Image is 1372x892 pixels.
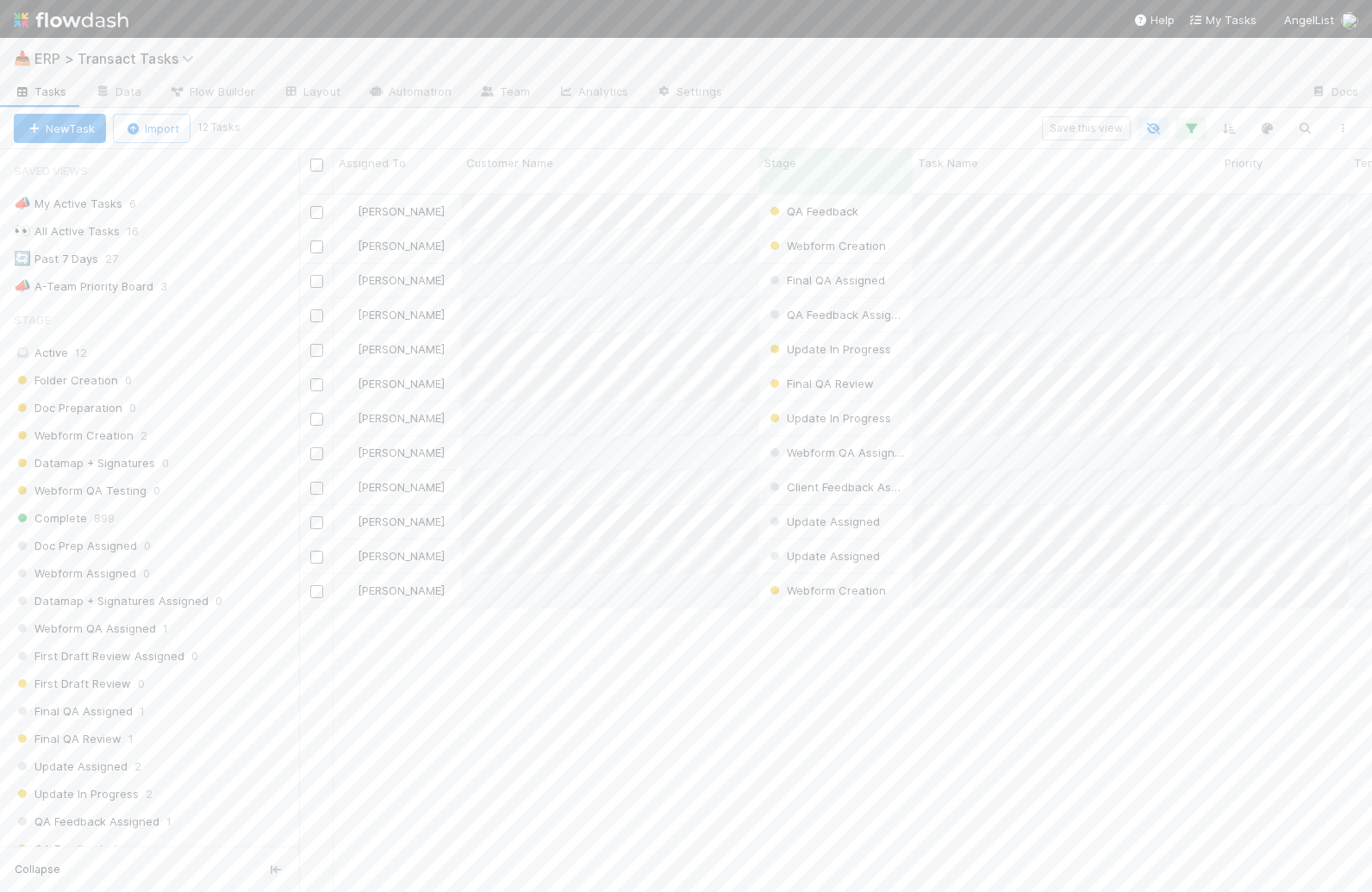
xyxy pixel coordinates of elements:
[310,585,323,598] input: Toggle Row Selected
[766,409,891,427] div: Update In Progress
[1225,154,1263,172] span: Priority
[146,783,153,805] span: 2
[358,549,445,563] span: [PERSON_NAME]
[766,547,880,565] div: Update Assigned
[766,480,927,494] span: Client Feedback Assigned
[358,377,445,390] span: [PERSON_NAME]
[129,397,136,419] span: 0
[125,370,132,391] span: 0
[153,480,160,502] span: 0
[766,444,904,461] div: Webform QA Assigned
[310,447,323,460] input: Toggle Row Selected
[160,276,184,297] span: 3
[310,206,323,219] input: Toggle Row Selected
[310,309,323,322] input: Toggle Row Selected
[766,308,912,321] span: QA Feedback Assigned
[766,306,904,323] div: QA Feedback Assigned
[14,223,31,238] span: 👀
[34,50,203,67] span: ERP > Transact Tasks
[466,154,553,172] span: Customer Name
[358,239,445,253] span: [PERSON_NAME]
[340,478,445,496] div: [PERSON_NAME]
[197,120,240,135] small: 12 Tasks
[766,273,885,287] span: Final QA Assigned
[191,646,198,667] span: 0
[14,618,156,639] span: Webform QA Assigned
[14,563,136,584] span: Webform Assigned
[341,239,355,253] img: avatar_11833ecc-818b-4748-aee0-9d6cf8466369.png
[14,251,31,265] span: 🔄
[14,452,155,474] span: Datamap + Signatures
[127,221,156,242] span: 16
[14,728,122,750] span: Final QA Review
[766,239,886,253] span: Webform Creation
[766,340,891,358] div: Update In Progress
[1188,11,1257,28] a: My Tasks
[14,342,295,364] div: Active
[140,701,145,722] span: 1
[14,5,128,34] img: logo-inverted-e16ddd16eac7371096b0.svg
[340,444,445,461] div: [PERSON_NAME]
[340,306,445,323] div: [PERSON_NAME]
[642,79,736,107] a: Settings
[14,646,184,667] span: First Draft Review Assigned
[14,783,139,805] span: Update In Progress
[1042,116,1131,140] button: Save this view
[14,221,120,242] div: All Active Tasks
[14,51,31,65] span: 📥
[341,549,355,563] img: avatar_ec9c1780-91d7-48bb-898e-5f40cebd5ff8.png
[341,583,355,597] img: avatar_31a23b92-6f17-4cd3-bc91-ece30a602713.png
[14,508,87,529] span: Complete
[113,839,118,860] span: 1
[310,516,323,529] input: Toggle Row Selected
[766,375,874,392] div: Final QA Review
[134,756,141,777] span: 2
[310,482,323,495] input: Toggle Row Selected
[14,701,133,722] span: Final QA Assigned
[766,271,885,289] div: Final QA Assigned
[1297,79,1372,107] a: Docs
[310,551,323,564] input: Toggle Row Selected
[358,342,445,356] span: [PERSON_NAME]
[766,237,886,254] div: Webform Creation
[1133,11,1175,28] div: Help
[14,196,31,210] span: 📣
[358,446,445,459] span: [PERSON_NAME]
[766,515,880,528] span: Update Assigned
[766,446,908,459] span: Webform QA Assigned
[341,411,355,425] img: avatar_ec9c1780-91d7-48bb-898e-5f40cebd5ff8.png
[14,535,137,557] span: Doc Prep Assigned
[166,811,171,833] span: 1
[358,583,445,597] span: [PERSON_NAME]
[766,377,874,390] span: Final QA Review
[354,79,465,107] a: Automation
[766,342,891,356] span: Update In Progress
[14,480,147,502] span: Webform QA Testing
[340,340,445,358] div: [PERSON_NAME]
[358,204,445,218] span: [PERSON_NAME]
[341,204,355,218] img: avatar_ef15843f-6fde-4057-917e-3fb236f438ca.png
[766,582,886,599] div: Webform Creation
[310,240,323,253] input: Toggle Row Selected
[14,83,67,100] span: Tasks
[169,83,255,100] span: Flow Builder
[764,154,796,172] span: Stage
[14,303,51,337] span: Stage
[14,425,134,446] span: Webform Creation
[14,811,159,833] span: QA Feedback Assigned
[766,411,891,425] span: Update In Progress
[766,478,904,496] div: Client Feedback Assigned
[310,344,323,357] input: Toggle Row Selected
[129,193,153,215] span: 6
[340,547,445,565] div: [PERSON_NAME]
[81,79,155,107] a: Data
[341,515,355,528] img: avatar_ec9c1780-91d7-48bb-898e-5f40cebd5ff8.png
[340,409,445,427] div: [PERSON_NAME]
[140,425,147,446] span: 2
[94,508,115,529] span: 899
[14,673,131,695] span: First Draft Review
[766,583,886,597] span: Webform Creation
[15,862,60,877] span: Collapse
[340,582,445,599] div: [PERSON_NAME]
[14,278,31,293] span: 📣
